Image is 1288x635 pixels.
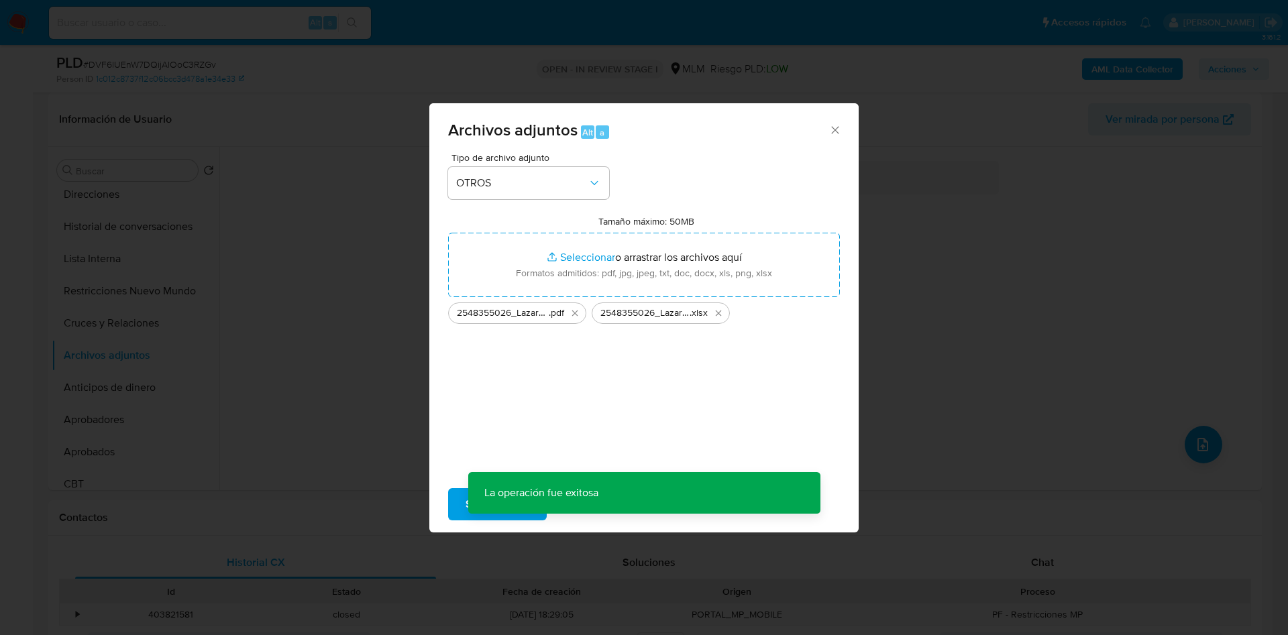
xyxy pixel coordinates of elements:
span: 2548355026_Lazaro [PERSON_NAME] Manso_AGO2025 [600,306,690,320]
label: Tamaño máximo: 50MB [598,215,694,227]
button: Cerrar [828,123,841,135]
span: Archivos adjuntos [448,118,578,141]
button: Eliminar 2548355026_Lazaro Perez Manso_AGO25.pdf [567,305,583,321]
span: 2548355026_Lazaro [PERSON_NAME] Manso_AGO25 [457,306,549,320]
span: OTROS [456,176,588,190]
span: Cancelar [570,489,613,519]
button: Eliminar 2548355026_Lazaro Perez Manso_AGO2025.xlsx [710,305,727,321]
span: a [600,126,604,139]
span: Tipo de archivo adjunto [451,153,612,162]
span: .xlsx [690,306,708,320]
span: .pdf [549,306,564,320]
button: Subir archivo [448,488,547,520]
span: Alt [582,126,593,139]
span: Subir archivo [466,489,529,519]
p: La operación fue exitosa [468,472,614,514]
ul: Archivos seleccionados [448,297,840,324]
button: OTROS [448,167,609,199]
